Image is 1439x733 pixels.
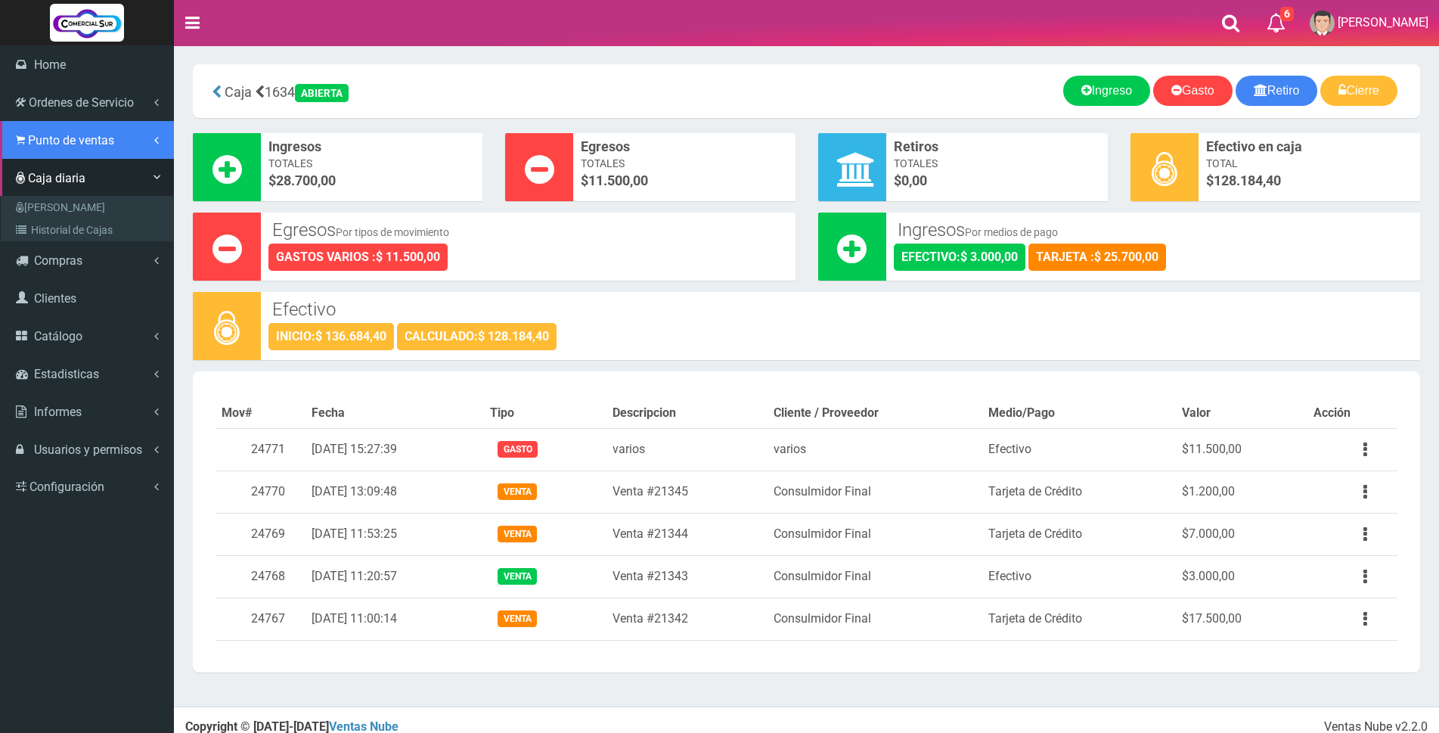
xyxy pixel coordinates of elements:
[581,137,787,157] span: Egresos
[901,172,927,188] font: 0,00
[305,513,484,555] td: [DATE] 11:53:25
[982,399,1176,428] th: Medio/Pago
[606,513,767,555] td: Venta #21344
[5,196,173,219] a: [PERSON_NAME]
[1310,11,1335,36] img: User Image
[581,171,787,191] span: $
[28,133,114,148] span: Punto de ventas
[498,610,536,626] span: Venta
[295,84,349,102] div: ABIERTA
[1176,555,1307,598] td: $3.000,00
[982,513,1176,555] td: Tarjeta de Crédito
[894,171,1100,191] span: $
[5,219,173,241] a: Historial de Cajas
[498,568,536,584] span: Venta
[216,598,305,640] td: 24767
[376,250,440,264] strong: $ 11.500,00
[768,598,982,640] td: Consulmidor Final
[894,137,1100,157] span: Retiros
[305,399,484,428] th: Fecha
[1176,513,1307,555] td: $7.000,00
[276,172,336,188] font: 28.700,00
[268,156,475,171] span: Totales
[216,399,305,428] th: Mov#
[606,471,767,513] td: Venta #21345
[34,57,66,72] span: Home
[1153,76,1233,106] a: Gasto
[34,367,99,381] span: Estadisticas
[272,300,1409,319] h3: Efectivo
[268,137,475,157] span: Ingresos
[216,428,305,471] td: 24771
[1176,428,1307,471] td: $11.500,00
[484,399,606,428] th: Tipo
[1236,76,1318,106] a: Retiro
[588,172,648,188] font: 11.500,00
[336,226,449,238] small: Por tipos de movimiento
[768,471,982,513] td: Consulmidor Final
[34,291,76,306] span: Clientes
[982,428,1176,471] td: Efectivo
[1176,399,1307,428] th: Valor
[982,598,1176,640] td: Tarjeta de Crédito
[1028,244,1166,271] div: TARJETA :
[768,428,982,471] td: varios
[29,480,104,494] span: Configuración
[397,323,557,350] div: CALCULADO:
[1214,172,1281,188] span: 128.184,40
[982,555,1176,598] td: Efectivo
[498,526,536,542] span: Venta
[898,220,1410,240] h3: Ingresos
[204,76,606,107] div: 1634
[1063,76,1150,106] a: Ingreso
[34,443,142,457] span: Usuarios y permisos
[606,399,767,428] th: Descripcion
[50,4,124,42] img: Logo grande
[305,471,484,513] td: [DATE] 13:09:48
[581,156,787,171] span: Totales
[272,220,784,240] h3: Egresos
[305,555,484,598] td: [DATE] 11:20:57
[478,329,549,343] strong: $ 128.184,40
[315,329,386,343] strong: $ 136.684,40
[28,171,85,185] span: Caja diaria
[1176,598,1307,640] td: $17.500,00
[498,441,537,457] span: Gasto
[34,329,82,343] span: Catálogo
[1280,7,1294,21] span: 6
[268,171,475,191] span: $
[268,244,448,271] div: GASTOS VARIOS :
[29,95,134,110] span: Ordenes de Servicio
[498,483,536,499] span: Venta
[606,555,767,598] td: Venta #21343
[1206,171,1413,191] span: $
[216,513,305,555] td: 24769
[982,471,1176,513] td: Tarjeta de Crédito
[34,253,82,268] span: Compras
[1307,399,1397,428] th: Acción
[960,250,1018,264] strong: $ 3.000,00
[965,226,1058,238] small: Por medios de pago
[305,428,484,471] td: [DATE] 15:27:39
[305,598,484,640] td: [DATE] 11:00:14
[216,555,305,598] td: 24768
[894,244,1025,271] div: EFECTIVO:
[268,323,394,350] div: INICIO:
[606,598,767,640] td: Venta #21342
[768,399,982,428] th: Cliente / Proveedor
[894,156,1100,171] span: Totales
[1176,471,1307,513] td: $1.200,00
[768,513,982,555] td: Consulmidor Final
[1320,76,1397,106] a: Cierre
[1206,156,1413,171] span: Total
[1206,137,1413,157] span: Efectivo en caja
[34,405,82,419] span: Informes
[216,471,305,513] td: 24770
[225,84,252,100] span: Caja
[1094,250,1158,264] strong: $ 25.700,00
[1338,15,1428,30] span: [PERSON_NAME]
[606,428,767,471] td: varios
[768,555,982,598] td: Consulmidor Final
